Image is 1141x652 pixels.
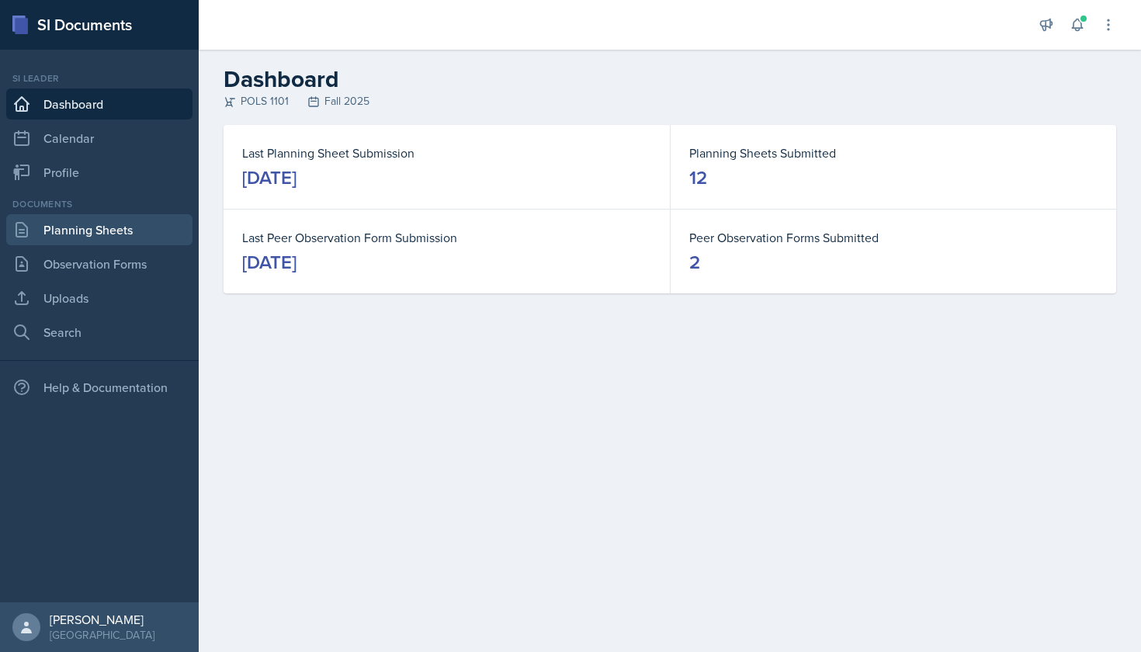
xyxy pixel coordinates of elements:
[6,372,192,403] div: Help & Documentation
[6,248,192,279] a: Observation Forms
[6,317,192,348] a: Search
[50,612,154,627] div: [PERSON_NAME]
[6,157,192,188] a: Profile
[6,197,192,211] div: Documents
[6,283,192,314] a: Uploads
[6,123,192,154] a: Calendar
[689,250,700,275] div: 2
[50,627,154,643] div: [GEOGRAPHIC_DATA]
[242,165,297,190] div: [DATE]
[6,88,192,120] a: Dashboard
[242,250,297,275] div: [DATE]
[689,165,707,190] div: 12
[242,228,651,247] dt: Last Peer Observation Form Submission
[224,65,1116,93] h2: Dashboard
[689,144,1098,162] dt: Planning Sheets Submitted
[689,228,1098,247] dt: Peer Observation Forms Submitted
[242,144,651,162] dt: Last Planning Sheet Submission
[224,93,1116,109] div: POLS 1101 Fall 2025
[6,214,192,245] a: Planning Sheets
[6,71,192,85] div: Si leader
